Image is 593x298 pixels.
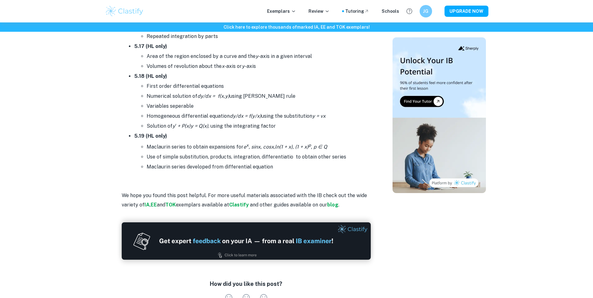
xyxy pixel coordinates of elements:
sup: p [308,143,311,148]
a: Schools [382,8,399,15]
li: Maclaurin series to obtain expansions for , [147,141,371,152]
strong: 5.18 (HL only) [134,73,167,79]
strong: 5.19 (HL only) [134,133,167,139]
i: dy/dx = f(x,y) [197,93,229,99]
button: JG [420,5,432,17]
li: Numerical solution of using [PERSON_NAME] rule [147,91,371,101]
a: TOK [165,202,176,208]
li: First order differential equations [147,81,371,91]
img: Ad [122,222,371,260]
i: y [256,53,258,59]
li: Solution of , using the integrating factor [147,121,371,131]
i: y′ + P(x)y = Q(x) [172,123,208,129]
i: y [242,63,245,69]
li: Use of simple substitution, products, integration, differentiatio to obtain other series [147,152,371,162]
li: Repeated integration by parts [147,31,371,41]
a: IA [144,202,150,208]
li: Homogeneous differential equation using the substitution [147,111,371,121]
li: Volumes of revolution about the -axis or -axis [147,61,371,71]
p: We hope you found this post helpful. For more useful materials associated with the IB check out t... [122,191,371,210]
strong: Clastify [229,202,249,208]
a: Clastify [229,202,250,208]
button: Help and Feedback [404,6,415,17]
i: dy/dx = f(y/x) [230,113,261,119]
h6: JG [422,8,429,15]
li: Variables seperable [147,101,371,111]
i: ln(1 + x), (1 + x) , p ∈ Q [275,144,327,150]
i: x [222,63,224,69]
strong: 5.17 (HL only) [134,43,167,49]
i: y = vx [312,113,326,119]
p: Review [308,8,330,15]
img: Clastify logo [105,5,144,17]
h6: Click here to explore thousands of marked IA, EE and TOK exemplars ! [1,24,592,31]
li: Area of the region enclosed by a curve and the -axis in a given interval [147,51,371,61]
li: Maclaurin series developed from differential equation [147,162,371,172]
sup: x [246,143,249,148]
img: Thumbnail [393,37,486,193]
i: e , sinx, cosx [243,144,274,150]
p: Exemplars [267,8,296,15]
a: EE [151,202,157,208]
a: Tutoring [345,8,369,15]
h6: How did you like this post? [210,280,282,288]
button: UPGRADE NOW [445,6,488,17]
a: blog [327,202,338,208]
